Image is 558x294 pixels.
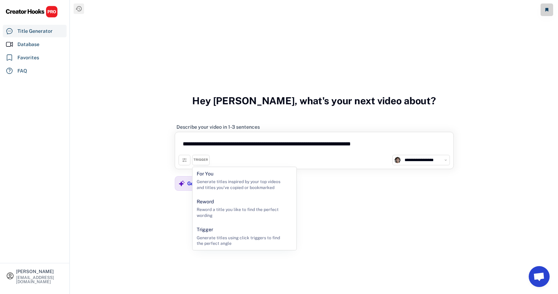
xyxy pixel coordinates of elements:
div: Generate titles using click triggers to find the perfect angle [197,235,284,247]
div: Describe your video in 1-3 sentences [176,124,260,130]
div: Reword a title you like to find the perfect wording [197,207,284,219]
div: Generate title ideas [187,180,235,187]
a: Open chat [529,266,550,287]
img: channels4_profile.jpg [394,157,401,163]
div: Database [17,41,39,48]
div: [PERSON_NAME] [16,269,63,274]
img: CHPRO%20Logo.svg [6,6,58,18]
h3: Hey [PERSON_NAME], what's your next video about? [192,88,436,114]
div: FAQ [17,67,27,75]
div: [EMAIL_ADDRESS][DOMAIN_NAME] [16,276,63,284]
div: Favorites [17,54,39,61]
div: Generate titles inspired by your top videos and titles you've copied or bookmarked [197,179,284,191]
div: Trigger [197,226,213,233]
div: For You [197,171,213,178]
div: Reword [197,198,214,205]
div: TRIGGER [194,158,208,162]
div: Title Generator [17,28,53,35]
